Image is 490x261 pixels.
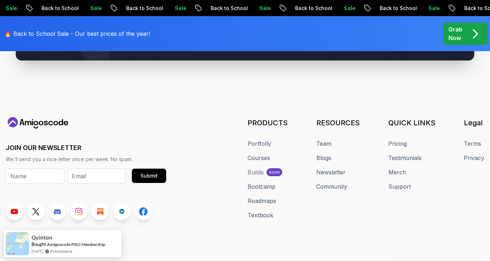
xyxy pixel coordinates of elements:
[248,118,288,128] h3: PRODUCTS
[140,172,158,179] div: Submit
[49,203,66,220] a: Discord link
[316,168,346,177] a: Newsletter
[70,203,87,220] a: Instagram link
[388,182,411,191] a: Support
[4,29,150,38] p: 🔥 Back to School Sale - Our best prices of the year!
[316,139,331,148] a: Team
[239,5,261,12] p: Sale
[6,143,166,153] h3: JOIN OUR NEWSLETTER
[316,118,360,128] h3: RESOURCES
[69,5,92,12] p: Sale
[248,139,271,148] a: Portfolly
[388,154,422,162] a: Testimonials
[135,203,152,220] a: Facebook link
[274,5,323,12] p: Back to School
[154,5,177,12] p: Sale
[316,182,347,191] a: Community
[113,203,130,220] a: LinkedIn link
[105,5,154,12] p: Back to School
[464,139,481,148] a: Terms
[50,248,72,254] a: ProveSource
[132,169,166,183] button: Submit
[32,241,46,247] span: Bought
[6,232,29,255] img: provesource social proof notification image
[248,182,275,191] a: Bootcamp
[6,169,64,184] input: Name
[388,139,407,148] a: Pricing
[464,118,484,128] h3: Legal
[323,5,346,12] p: Sale
[190,5,239,12] p: Back to School
[6,156,166,163] p: We'll send you a nice letter once per week. No spam.
[27,203,44,220] a: Twitter link
[32,248,43,254] span: [DATE]
[388,168,406,177] a: Merch
[248,168,264,177] div: Builds
[408,5,431,12] p: Sale
[464,154,484,162] a: Privacy
[248,197,276,205] a: Roadmaps
[47,241,105,247] a: Amigoscode PRO Membership
[67,169,126,184] input: Email
[316,154,331,162] a: Blogs
[388,118,435,128] h3: QUICK LINKS
[359,5,408,12] p: Back to School
[269,169,280,175] p: soon
[32,235,52,241] span: Quinton
[6,203,23,220] a: Youtube link
[448,25,462,42] p: Grab Now
[248,211,273,219] a: Textbook
[248,154,270,162] a: Courses
[21,5,69,12] p: Back to School
[92,203,109,220] a: Blog link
